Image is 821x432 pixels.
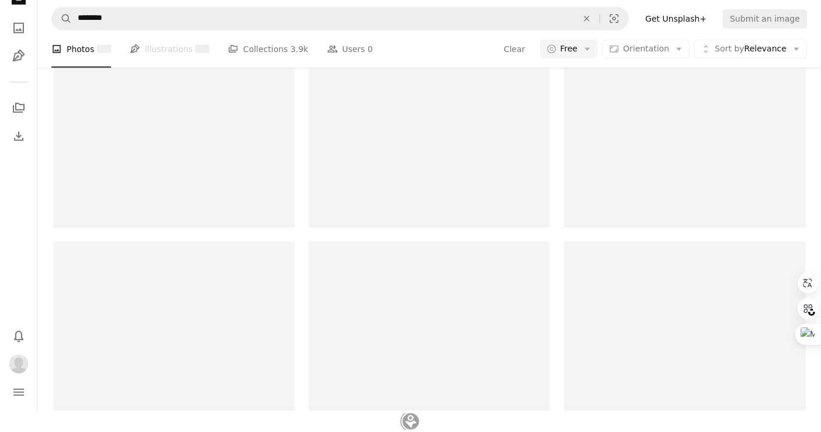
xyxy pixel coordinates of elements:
[560,43,578,55] span: Free
[638,9,713,28] a: Get Unsplash+
[327,30,373,68] a: Users 0
[715,44,744,53] span: Sort by
[368,43,373,56] span: 0
[7,125,30,148] a: Download History
[694,40,807,58] button: Sort byRelevance
[503,40,526,58] button: Clear
[7,16,30,40] a: Photos
[130,30,209,68] a: Illustrations
[290,43,308,56] span: 3.9k
[228,30,308,68] a: Collections 3.9k
[7,324,30,348] button: Notifications
[574,8,600,30] button: Clear
[7,352,30,376] button: Profile
[51,7,629,30] form: Find visuals sitewide
[7,96,30,120] a: Collections
[600,8,628,30] button: Visual search
[623,44,669,53] span: Orientation
[52,8,72,30] button: Search Unsplash
[9,355,28,374] img: Avatar of user Chi EN Shiu
[7,44,30,68] a: Illustrations
[715,43,787,55] span: Relevance
[7,381,30,404] button: Menu
[540,40,598,58] button: Free
[602,40,690,58] button: Orientation
[723,9,807,28] button: Submit an image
